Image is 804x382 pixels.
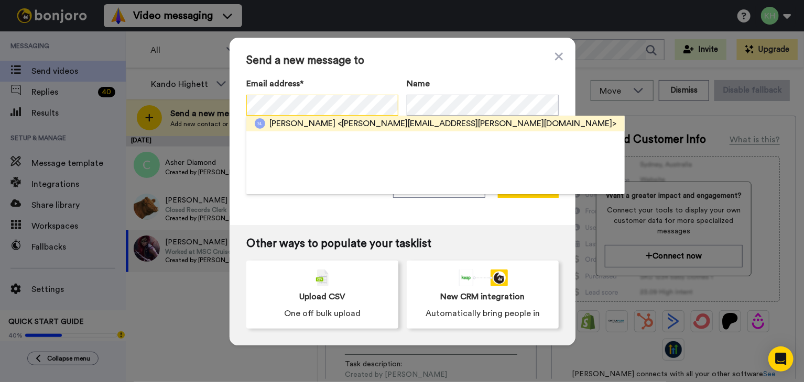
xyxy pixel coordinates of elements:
[246,77,398,90] label: Email address*
[458,269,508,286] div: animation
[441,290,525,303] span: New CRM integration
[269,117,335,130] span: [PERSON_NAME]
[426,307,540,320] span: Automatically bring people in
[284,307,361,320] span: One off bulk upload
[299,290,345,303] span: Upload CSV
[407,77,430,90] span: Name
[246,54,559,67] span: Send a new message to
[338,117,616,130] span: <[PERSON_NAME][EMAIL_ADDRESS][PERSON_NAME][DOMAIN_NAME]>
[316,269,329,286] img: csv-grey.png
[255,118,265,129] img: sl.png
[768,346,794,372] div: Open Intercom Messenger
[246,238,559,250] span: Other ways to populate your tasklist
